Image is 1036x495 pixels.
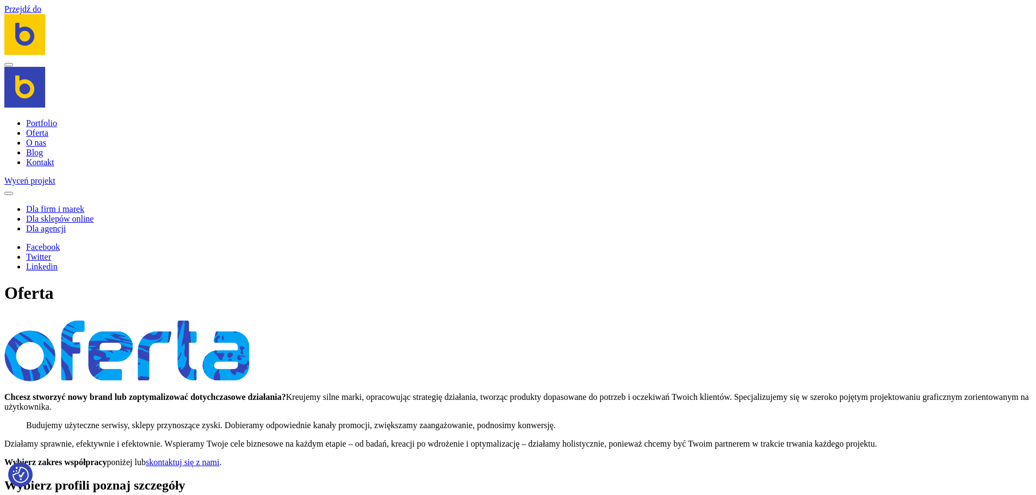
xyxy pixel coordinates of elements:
a: Dla agencji [26,224,66,233]
a: Facebook [26,242,60,252]
p: poniżej lub . [4,458,1032,467]
a: Kontakt [26,158,54,167]
button: Preferencje co do zgód [13,467,29,483]
img: Oferta [4,315,499,381]
img: Brandoo Group [4,14,45,55]
p: Działamy sprawnie, efektywnie i efektownie. Wspieramy Twoje cele biznesowe na każdym etapie – od ... [4,439,1032,449]
a: Oferta [26,128,48,137]
img: Revisit consent button [13,467,29,483]
a: Blog [26,148,43,157]
strong: Chcesz stworzyć nowy brand lub zoptymalizować dotychczasowe działania? [4,392,286,402]
a: O nas [26,138,46,147]
a: Portfolio [26,118,57,128]
button: Navigation [4,63,13,66]
img: Brandoo Group [4,67,45,108]
a: Linkedin [26,262,58,271]
span: i poznaj szczegóły [86,478,185,492]
h2: Wybierz profil [4,478,1032,493]
p: Budujemy użyteczne serwisy, sklepy przynoszące zyski. Dobieramy odpowiednie kanały promocji, zwię... [26,421,1010,430]
a: Przejdź do [4,4,41,14]
strong: Wybierz zakres współpracy [4,458,107,467]
a: Twitter [26,252,51,261]
a: Wyceń projekt [4,176,55,185]
p: Kreujemy silne marki, opracowując strategię działania, tworząc produkty dopasowane do potrzeb i o... [4,392,1032,412]
a: skontaktuj się z nami [146,458,220,467]
a: Dla firm i marek [26,204,84,214]
button: Close [4,192,13,195]
a: Dla sklepów online [26,214,94,223]
h1: Oferta [4,283,1032,303]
